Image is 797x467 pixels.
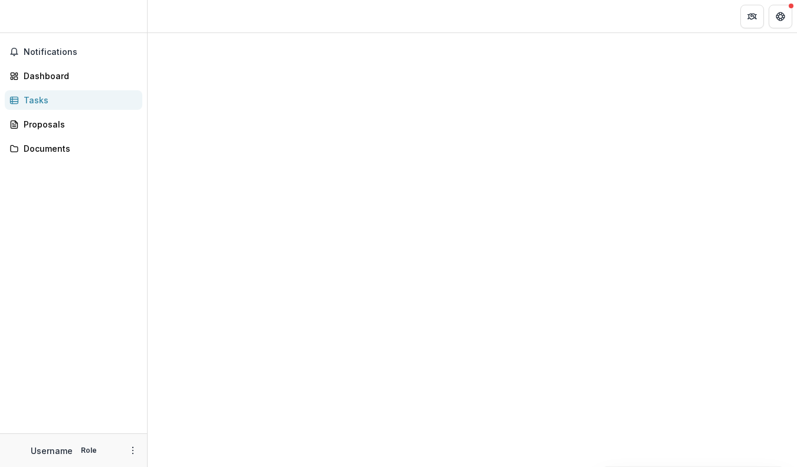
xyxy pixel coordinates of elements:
[24,142,133,155] div: Documents
[24,94,133,106] div: Tasks
[740,5,764,28] button: Partners
[5,90,142,110] a: Tasks
[126,443,140,458] button: More
[5,66,142,86] a: Dashboard
[77,445,100,456] p: Role
[5,139,142,158] a: Documents
[24,118,133,130] div: Proposals
[5,115,142,134] a: Proposals
[24,70,133,82] div: Dashboard
[31,445,73,457] p: Username
[769,5,792,28] button: Get Help
[5,43,142,61] button: Notifications
[24,47,138,57] span: Notifications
